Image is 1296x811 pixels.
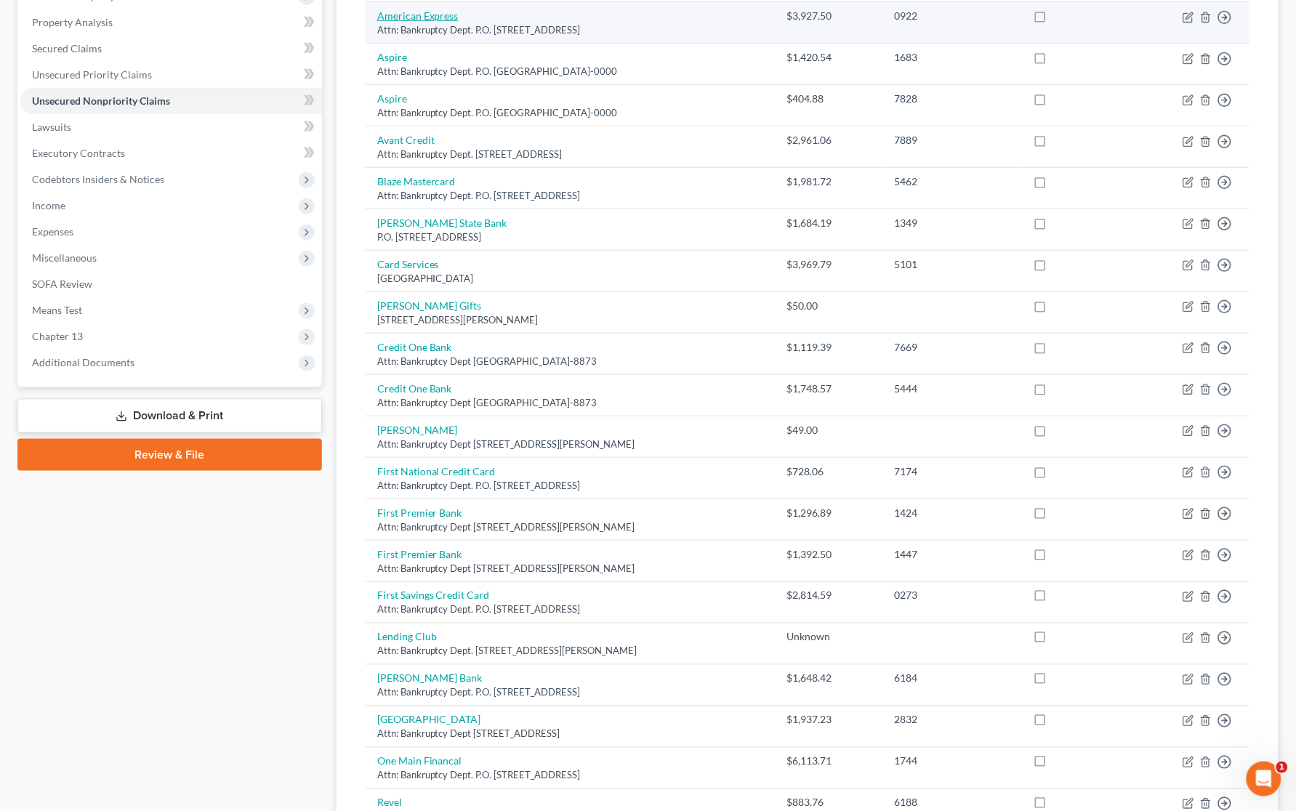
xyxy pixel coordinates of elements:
span: Codebtors Insiders & Notices [32,173,164,185]
a: Aspire [377,92,407,105]
div: 2832 [894,713,1010,727]
div: 1349 [894,216,1010,230]
a: First Savings Credit Card [377,589,490,602]
a: Aspire [377,51,407,63]
span: Lawsuits [32,121,71,133]
div: 6184 [894,671,1010,686]
div: $49.00 [787,423,872,437]
div: $1,420.54 [787,50,872,65]
div: $1,296.89 [787,506,872,520]
span: SOFA Review [32,278,92,290]
div: 0273 [894,589,1010,603]
div: $883.76 [787,796,872,810]
div: [STREET_ADDRESS][PERSON_NAME] [377,313,764,327]
a: First Premier Bank [377,507,462,519]
a: Unsecured Priority Claims [20,62,322,88]
span: Miscellaneous [32,251,97,264]
div: Attn: Bankruptcy Dept. P.O. [GEOGRAPHIC_DATA]-0000 [377,106,764,120]
span: Means Test [32,304,82,316]
div: Attn: Bankruptcy Dept [GEOGRAPHIC_DATA]-8873 [377,355,764,368]
span: Unsecured Priority Claims [32,68,152,81]
div: $1,981.72 [787,174,872,189]
div: 1424 [894,506,1010,520]
a: Credit One Bank [377,341,452,353]
div: Attn: Bankruptcy Dept [GEOGRAPHIC_DATA]-8873 [377,396,764,410]
div: Attn: Bankruptcy Dept [STREET_ADDRESS][PERSON_NAME] [377,562,764,576]
a: Property Analysis [20,9,322,36]
span: Secured Claims [32,42,102,55]
a: Download & Print [17,399,322,433]
a: Blaze Mastercard [377,175,456,187]
div: 7174 [894,464,1010,479]
div: Attn: Bankruptcy Dept. P.O. [STREET_ADDRESS] [377,603,764,617]
div: 0922 [894,9,1010,23]
div: Unknown [787,630,872,645]
a: American Express [377,9,459,22]
a: First National Credit Card [377,465,496,477]
a: Avant Credit [377,134,435,146]
div: 5444 [894,382,1010,396]
div: $2,961.06 [787,133,872,148]
div: $6,113.71 [787,754,872,769]
div: 5101 [894,257,1010,272]
div: Attn: Bankruptcy Dept. P.O. [STREET_ADDRESS] [377,686,764,700]
div: Attn: Bankruptcy Dept. [STREET_ADDRESS][PERSON_NAME] [377,645,764,658]
div: $1,392.50 [787,547,872,562]
div: 7828 [894,92,1010,106]
iframe: Intercom live chat [1247,762,1281,796]
div: Attn: Bankruptcy Dept [STREET_ADDRESS][PERSON_NAME] [377,437,764,451]
a: One Main Financal [377,755,462,767]
a: Lending Club [377,631,437,643]
div: 1744 [894,754,1010,769]
a: [GEOGRAPHIC_DATA] [377,714,481,726]
a: Credit One Bank [377,382,452,395]
a: [PERSON_NAME] [377,424,458,436]
div: Attn: Bankruptcy Dept [STREET_ADDRESS] [377,727,764,741]
span: Unsecured Nonpriority Claims [32,94,170,107]
div: $2,814.59 [787,589,872,603]
a: Unsecured Nonpriority Claims [20,88,322,114]
span: Income [32,199,65,211]
div: P.O. [STREET_ADDRESS] [377,230,764,244]
span: Executory Contracts [32,147,125,159]
div: $50.00 [787,299,872,313]
div: 6188 [894,796,1010,810]
div: Attn: Bankruptcy Dept [STREET_ADDRESS][PERSON_NAME] [377,520,764,534]
a: Review & File [17,439,322,471]
div: $3,969.79 [787,257,872,272]
a: Revel [377,796,402,809]
div: Attn: Bankruptcy Dept. P.O. [STREET_ADDRESS] [377,23,764,37]
a: Executory Contracts [20,140,322,166]
div: $1,937.23 [787,713,872,727]
div: Attn: Bankruptcy Dept. P.O. [STREET_ADDRESS] [377,479,764,493]
div: 7889 [894,133,1010,148]
div: $404.88 [787,92,872,106]
div: [GEOGRAPHIC_DATA] [377,272,764,286]
span: Chapter 13 [32,330,83,342]
div: 1683 [894,50,1010,65]
span: Property Analysis [32,16,113,28]
span: Additional Documents [32,356,134,368]
div: 1447 [894,547,1010,562]
a: Secured Claims [20,36,322,62]
div: 7669 [894,340,1010,355]
div: 5462 [894,174,1010,189]
div: Attn: Bankruptcy Dept. P.O. [STREET_ADDRESS] [377,769,764,783]
a: [PERSON_NAME] State Bank [377,217,507,229]
div: Attn: Bankruptcy Dept. [STREET_ADDRESS] [377,148,764,161]
a: First Premier Bank [377,548,462,560]
a: Lawsuits [20,114,322,140]
div: $1,119.39 [787,340,872,355]
div: $3,927.50 [787,9,872,23]
div: $728.06 [787,464,872,479]
a: SOFA Review [20,271,322,297]
div: Attn: Bankruptcy Dept. P.O. [STREET_ADDRESS] [377,189,764,203]
span: 1 [1276,762,1288,773]
a: [PERSON_NAME] Gifts [377,299,482,312]
div: $1,648.42 [787,671,872,686]
a: Card Services [377,258,439,270]
div: Attn: Bankruptcy Dept. P.O. [GEOGRAPHIC_DATA]-0000 [377,65,764,78]
a: [PERSON_NAME] Bank [377,672,483,685]
div: $1,748.57 [787,382,872,396]
span: Expenses [32,225,73,238]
